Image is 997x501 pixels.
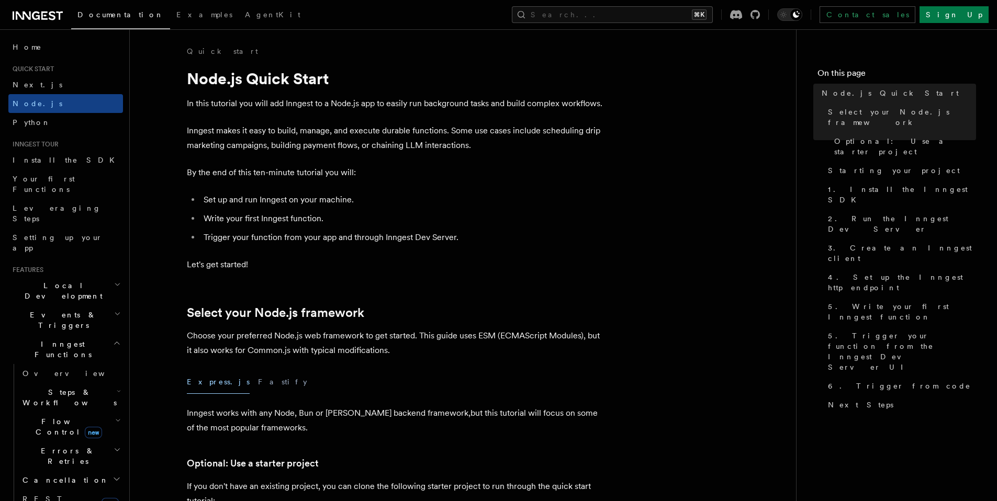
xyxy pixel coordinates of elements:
a: 1. Install the Inngest SDK [824,180,976,209]
button: Local Development [8,276,123,305]
button: Cancellation [18,471,123,489]
span: 4. Set up the Inngest http endpoint [828,272,976,293]
a: Home [8,38,123,56]
a: Leveraging Steps [8,199,123,228]
span: Quick start [8,65,54,73]
span: AgentKit [245,10,300,19]
span: Events & Triggers [8,310,114,331]
a: 4. Set up the Inngest http endpoint [824,268,976,297]
a: 2. Run the Inngest Dev Server [824,209,976,238]
button: Search...⌘K [512,6,713,23]
a: Install the SDK [8,151,123,169]
span: Documentation [77,10,164,19]
span: Steps & Workflows [18,387,117,408]
a: Examples [170,3,239,28]
button: Express.js [187,370,250,394]
p: Let's get started! [187,257,606,272]
button: Fastify [258,370,307,394]
a: Overview [18,364,123,383]
button: Events & Triggers [8,305,123,335]
p: Inngest works with any Node, Bun or [PERSON_NAME] backend framework,but this tutorial will focus ... [187,406,606,435]
a: Contact sales [820,6,915,23]
span: Inngest tour [8,140,59,149]
a: Next.js [8,75,123,94]
h4: On this page [817,67,976,84]
button: Errors & Retries [18,441,123,471]
span: 3. Create an Inngest client [828,243,976,264]
span: 5. Trigger your function from the Inngest Dev Server UI [828,331,976,372]
span: 5. Write your first Inngest function [828,301,976,322]
button: Toggle dark mode [777,8,802,21]
span: Node.js Quick Start [822,88,959,98]
a: Optional: Use a starter project [830,132,976,161]
span: new [85,427,102,438]
span: Node.js [13,99,62,108]
a: Next Steps [824,395,976,414]
button: Inngest Functions [8,335,123,364]
span: Next Steps [828,400,893,410]
a: AgentKit [239,3,307,28]
p: Inngest makes it easy to build, manage, and execute durable functions. Some use cases include sch... [187,123,606,153]
span: Python [13,118,51,127]
span: Starting your project [828,165,960,176]
a: Optional: Use a starter project [187,456,319,471]
a: Python [8,113,123,132]
kbd: ⌘K [692,9,707,20]
a: 3. Create an Inngest client [824,238,976,268]
span: 6. Trigger from code [828,381,971,391]
span: Features [8,266,43,274]
button: Steps & Workflows [18,383,123,412]
span: Cancellation [18,475,109,485]
span: Examples [176,10,232,19]
span: 2. Run the Inngest Dev Server [828,213,976,234]
h1: Node.js Quick Start [187,69,606,88]
li: Set up and run Inngest on your machine. [200,192,606,207]
button: Flow Controlnew [18,412,123,441]
span: Next.js [13,81,62,89]
a: Quick start [187,46,258,56]
a: Sign Up [920,6,989,23]
span: Leveraging Steps [13,204,101,223]
li: Write your first Inngest function. [200,211,606,226]
span: Optional: Use a starter project [834,136,976,157]
p: In this tutorial you will add Inngest to a Node.js app to easily run background tasks and build c... [187,96,606,111]
a: Documentation [71,3,170,29]
a: Your first Functions [8,169,123,199]
span: Local Development [8,280,114,301]
span: Home [13,42,42,52]
a: Select your Node.js framework [187,305,364,320]
a: Node.js Quick Start [817,84,976,103]
span: Setting up your app [13,233,103,252]
span: Errors & Retries [18,446,114,466]
li: Trigger your function from your app and through Inngest Dev Server. [200,230,606,245]
a: Setting up your app [8,228,123,257]
a: Node.js [8,94,123,113]
span: 1. Install the Inngest SDK [828,184,976,205]
a: Select your Node.js framework [824,103,976,132]
span: Overview [23,369,130,378]
span: Your first Functions [13,175,75,193]
a: Starting your project [824,161,976,180]
a: 5. Write your first Inngest function [824,297,976,326]
span: Flow Control [18,416,115,437]
span: Inngest Functions [8,339,113,360]
span: Install the SDK [13,156,121,164]
span: Select your Node.js framework [828,107,976,128]
a: 6. Trigger from code [824,377,976,395]
p: By the end of this ten-minute tutorial you will: [187,165,606,180]
a: 5. Trigger your function from the Inngest Dev Server UI [824,326,976,377]
p: Choose your preferred Node.js web framework to get started. This guide uses ESM (ECMAScript Modul... [187,328,606,358]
